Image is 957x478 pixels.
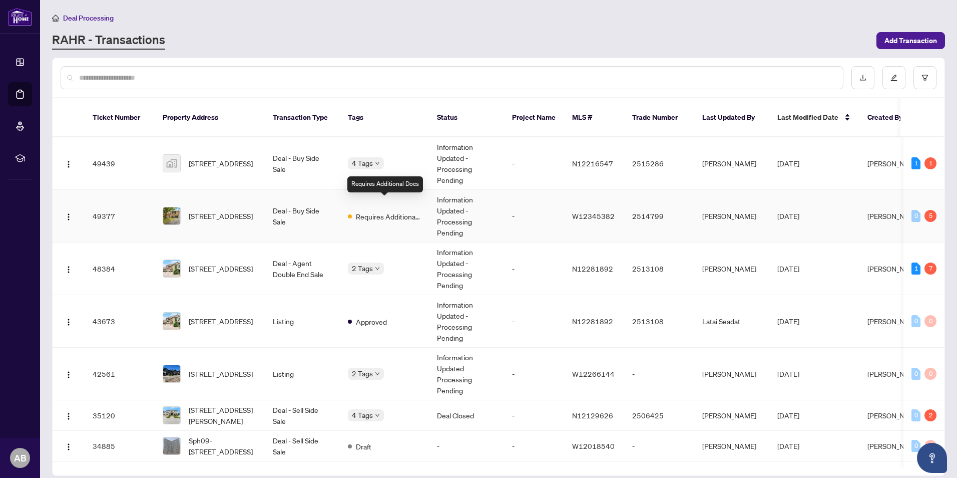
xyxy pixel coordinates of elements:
span: down [375,266,380,271]
span: [STREET_ADDRESS] [189,158,253,169]
th: Last Modified Date [769,98,859,137]
button: download [851,66,874,89]
th: Trade Number [624,98,694,137]
span: [STREET_ADDRESS] [189,368,253,379]
span: [DATE] [777,264,799,273]
img: thumbnail-img [163,207,180,224]
span: AB [14,451,27,465]
span: N12281892 [572,317,613,326]
td: - [504,243,564,295]
div: 5 [924,210,936,222]
div: 0 [924,368,936,380]
span: down [375,413,380,418]
span: 2 Tags [352,368,373,379]
td: 2506425 [624,400,694,431]
span: [STREET_ADDRESS] [189,263,253,274]
span: [DATE] [777,159,799,168]
a: RAHR - Transactions [52,32,165,50]
span: home [52,15,59,22]
span: [PERSON_NAME] [867,317,921,326]
span: down [375,371,380,376]
span: 4 Tags [352,157,373,169]
td: Deal Closed [429,400,504,431]
span: [PERSON_NAME] [867,211,921,220]
td: - [504,348,564,400]
th: Tags [340,98,429,137]
span: [PERSON_NAME] [867,441,921,450]
div: 0 [911,315,920,327]
td: 2513108 [624,295,694,348]
img: logo [8,8,32,26]
span: [PERSON_NAME] [867,411,921,420]
img: Logo [65,160,73,168]
span: Add Transaction [884,33,937,49]
div: 1 [911,263,920,275]
span: N12281892 [572,264,613,273]
td: 2514799 [624,190,694,243]
img: thumbnail-img [163,365,180,382]
img: Logo [65,371,73,379]
td: - [429,431,504,461]
span: W12266144 [572,369,615,378]
td: Deal - Agent Double End Sale [265,243,340,295]
div: 0 [924,315,936,327]
button: Logo [61,208,77,224]
img: thumbnail-img [163,407,180,424]
th: Ticket Number [85,98,155,137]
td: [PERSON_NAME] [694,400,769,431]
td: - [504,137,564,190]
td: - [504,431,564,461]
td: Deal - Buy Side Sale [265,137,340,190]
td: [PERSON_NAME] [694,243,769,295]
button: Logo [61,407,77,423]
span: [PERSON_NAME] [867,159,921,168]
td: - [624,348,694,400]
td: Information Updated - Processing Pending [429,190,504,243]
button: Logo [61,261,77,277]
div: 0 [911,368,920,380]
td: - [624,431,694,461]
span: [STREET_ADDRESS] [189,210,253,221]
div: 7 [924,263,936,275]
img: thumbnail-img [163,437,180,454]
img: Logo [65,443,73,451]
span: N12216547 [572,159,613,168]
span: Approved [356,316,387,327]
div: 0 [911,440,920,452]
th: Project Name [504,98,564,137]
td: 43673 [85,295,155,348]
td: Latai Seadat [694,295,769,348]
td: 2515286 [624,137,694,190]
span: [PERSON_NAME] [867,369,921,378]
th: Last Updated By [694,98,769,137]
img: thumbnail-img [163,155,180,172]
div: 0 [911,210,920,222]
span: Draft [356,441,371,452]
div: Requires Additional Docs [347,176,423,192]
button: Logo [61,366,77,382]
span: W12345382 [572,211,615,220]
span: Requires Additional Docs [356,211,421,222]
span: [DATE] [777,317,799,326]
img: Logo [65,266,73,274]
td: 49377 [85,190,155,243]
button: Logo [61,438,77,454]
td: Deal - Sell Side Sale [265,400,340,431]
td: 48384 [85,243,155,295]
span: Deal Processing [63,14,114,23]
span: [DATE] [777,411,799,420]
span: [DATE] [777,369,799,378]
td: [PERSON_NAME] [694,431,769,461]
td: - [504,190,564,243]
span: 4 Tags [352,409,373,421]
td: 2513108 [624,243,694,295]
div: 1 [911,157,920,169]
span: W12018540 [572,441,615,450]
button: Logo [61,313,77,329]
td: Listing [265,295,340,348]
td: Deal - Sell Side Sale [265,431,340,461]
button: Logo [61,155,77,171]
img: Logo [65,412,73,420]
span: download [859,74,866,81]
td: - [504,400,564,431]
